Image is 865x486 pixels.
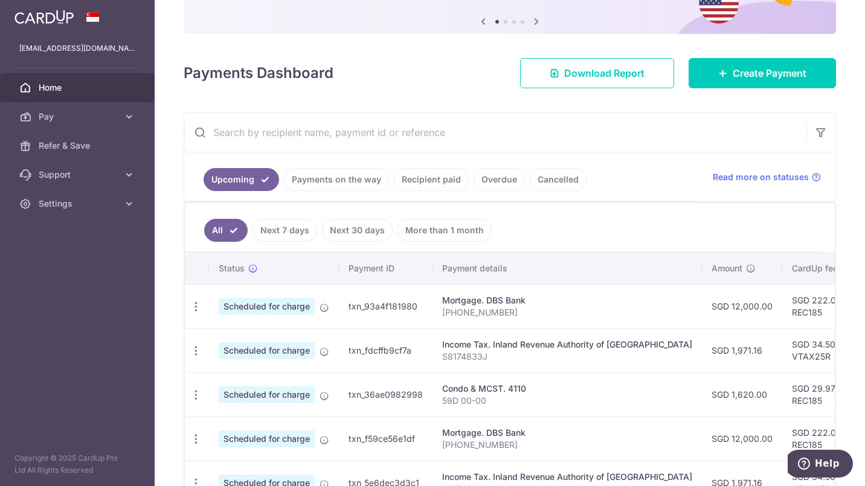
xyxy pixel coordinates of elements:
[442,306,692,319] p: [PHONE_NUMBER]
[442,427,692,439] div: Mortgage. DBS Bank
[219,430,315,447] span: Scheduled for charge
[339,372,432,416] td: txn_36ae0982998
[442,351,692,363] p: S8174833J
[252,219,317,242] a: Next 7 days
[713,171,821,183] a: Read more on statuses
[702,284,782,328] td: SGD 12,000.00
[782,284,861,328] td: SGD 222.00 REC185
[39,169,118,181] span: Support
[702,372,782,416] td: SGD 1,620.00
[219,386,315,403] span: Scheduled for charge
[219,342,315,359] span: Scheduled for charge
[284,168,389,191] a: Payments on the way
[322,219,393,242] a: Next 30 days
[339,284,432,328] td: txn_93a4f181980
[14,10,74,24] img: CardUp
[184,113,806,152] input: Search by recipient name, payment id or reference
[689,58,836,88] a: Create Payment
[339,416,432,461] td: txn_f59ce56e1df
[39,198,118,210] span: Settings
[442,294,692,306] div: Mortgage. DBS Bank
[702,328,782,372] td: SGD 1,971.16
[339,328,432,372] td: txn_fdcffb9cf7a
[39,82,118,94] span: Home
[394,168,469,191] a: Recipient paid
[397,219,492,242] a: More than 1 month
[442,471,692,483] div: Income Tax. Inland Revenue Authority of [GEOGRAPHIC_DATA]
[432,253,702,284] th: Payment details
[520,58,674,88] a: Download Report
[442,439,692,451] p: [PHONE_NUMBER]
[712,262,742,274] span: Amount
[530,168,587,191] a: Cancelled
[204,219,248,242] a: All
[782,328,861,372] td: SGD 34.50 VTAX25R
[564,66,645,80] span: Download Report
[219,298,315,315] span: Scheduled for charge
[792,262,838,274] span: CardUp fee
[733,66,806,80] span: Create Payment
[184,62,333,84] h4: Payments Dashboard
[713,171,809,183] span: Read more on statuses
[442,383,692,395] div: Condo & MCST. 4110
[19,42,135,54] p: [EMAIL_ADDRESS][DOMAIN_NAME]
[39,111,118,123] span: Pay
[219,262,245,274] span: Status
[339,253,432,284] th: Payment ID
[442,395,692,407] p: 59D 00-00
[204,168,279,191] a: Upcoming
[702,416,782,461] td: SGD 12,000.00
[442,339,692,351] div: Income Tax. Inland Revenue Authority of [GEOGRAPHIC_DATA]
[788,450,853,480] iframe: Opens a widget where you can find more information
[782,416,861,461] td: SGD 222.00 REC185
[474,168,525,191] a: Overdue
[782,372,861,416] td: SGD 29.97 REC185
[39,140,118,152] span: Refer & Save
